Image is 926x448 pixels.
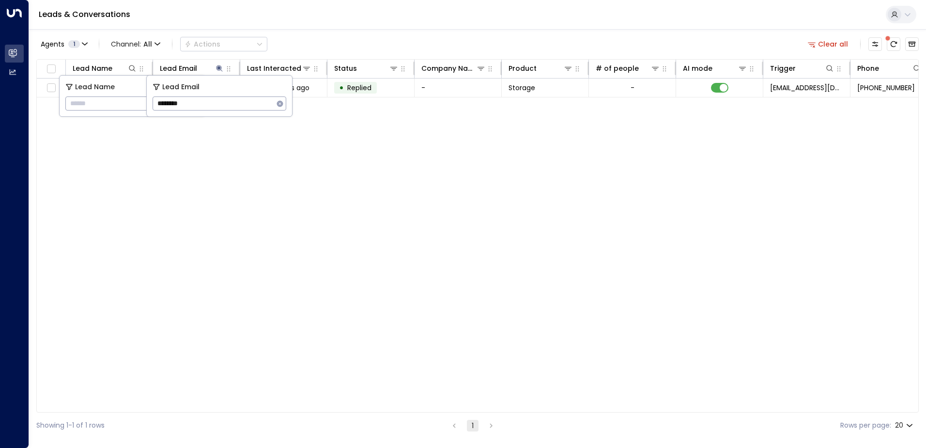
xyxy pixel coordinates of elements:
[68,40,80,48] span: 1
[347,83,371,93] span: Replied
[339,80,344,96] div: •
[596,63,639,74] div: # of people
[247,63,311,74] div: Last Interacted
[905,37,919,51] button: Archived Leads
[415,79,502,97] td: -
[770,63,834,74] div: Trigger
[180,37,267,51] div: Button group with a nested menu
[73,63,112,74] div: Lead Name
[160,63,197,74] div: Lead Email
[683,63,747,74] div: AI mode
[895,418,915,432] div: 20
[45,82,57,94] span: Toggle select row
[770,83,843,93] span: leads@space-station.co.uk
[75,81,115,93] span: Lead Name
[36,420,105,431] div: Showing 1-1 of 1 rows
[160,63,224,74] div: Lead Email
[868,37,882,51] button: Customize
[770,63,796,74] div: Trigger
[41,41,64,48] span: Agents
[467,420,478,432] button: page 1
[421,63,476,74] div: Company Name
[804,37,852,51] button: Clear all
[107,37,164,51] button: Channel:All
[840,420,891,431] label: Rows per page:
[887,37,900,51] span: There are new threads available. Refresh the grid to view the latest updates.
[683,63,712,74] div: AI mode
[107,37,164,51] span: Channel:
[509,63,537,74] div: Product
[185,40,220,48] div: Actions
[45,63,57,75] span: Toggle select all
[631,83,634,93] div: -
[857,63,922,74] div: Phone
[421,63,486,74] div: Company Name
[162,81,200,93] span: Lead Email
[334,63,357,74] div: Status
[448,419,497,432] nav: pagination navigation
[36,37,91,51] button: Agents1
[334,63,399,74] div: Status
[509,83,535,93] span: Storage
[247,63,301,74] div: Last Interacted
[857,83,915,93] span: +447971233777
[39,9,130,20] a: Leads & Conversations
[73,63,137,74] div: Lead Name
[596,63,660,74] div: # of people
[857,63,879,74] div: Phone
[143,40,152,48] span: All
[180,37,267,51] button: Actions
[509,63,573,74] div: Product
